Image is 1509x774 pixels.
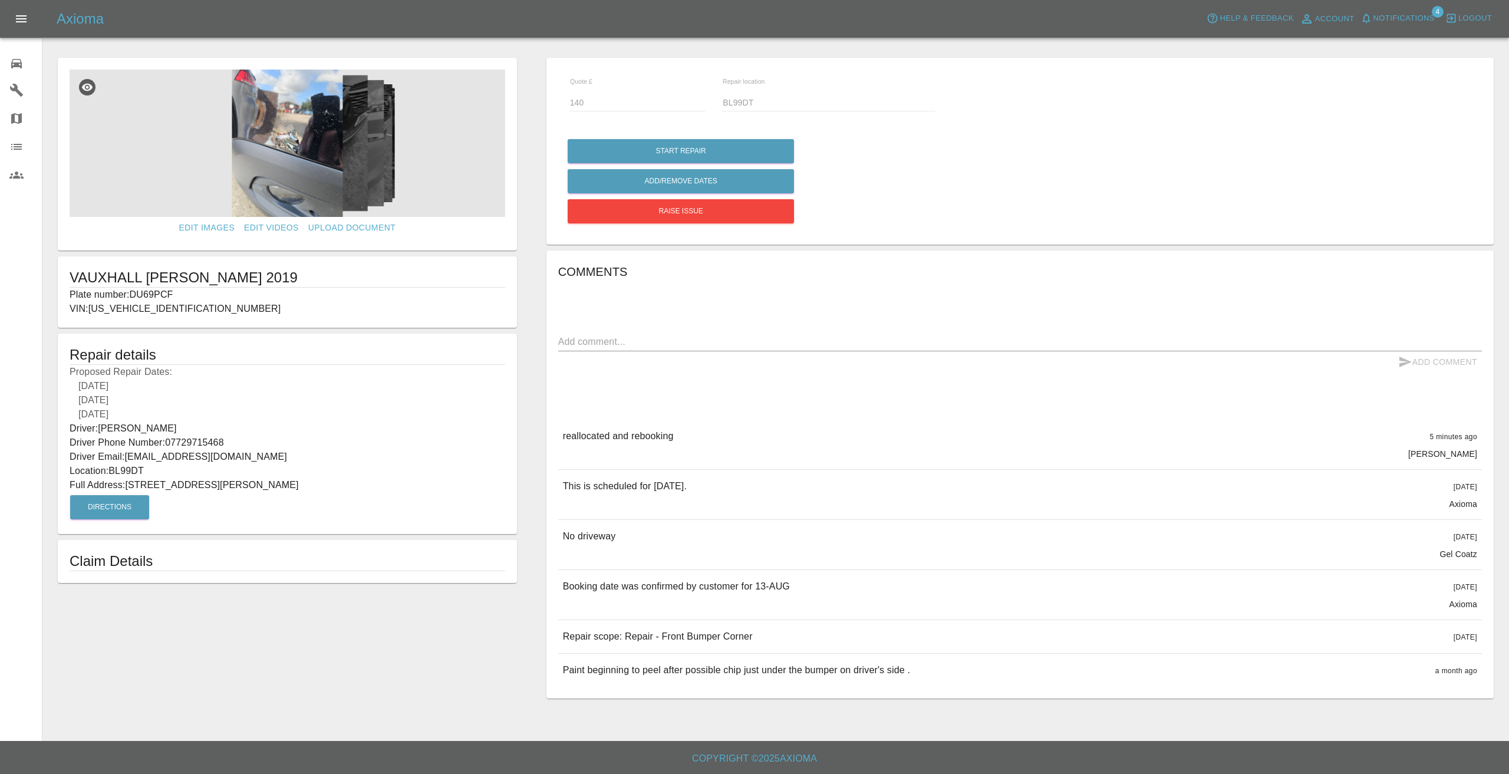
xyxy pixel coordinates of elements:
[1439,548,1477,560] p: Gel Coatz
[70,379,505,393] div: [DATE]
[70,464,505,478] p: Location: BL99DT
[1373,12,1435,25] span: Notifications
[70,393,505,407] div: [DATE]
[568,169,794,193] button: Add/Remove Dates
[570,78,592,85] span: Quote £
[70,436,505,450] p: Driver Phone Number: 07729715468
[563,579,790,594] p: Booking date was confirmed by customer for 13-AUG
[70,450,505,464] p: Driver Email: [EMAIL_ADDRESS][DOMAIN_NAME]
[723,78,765,85] span: Repair location
[1454,533,1477,541] span: [DATE]
[1432,6,1444,18] span: 4
[1408,448,1477,460] p: [PERSON_NAME]
[1297,9,1358,28] a: Account
[1315,12,1355,26] span: Account
[563,663,910,677] p: Paint beginning to peel after possible chip just under the bumper on driver's side .
[70,288,505,302] p: Plate number: DU69PCF
[70,421,505,436] p: Driver: [PERSON_NAME]
[1220,12,1293,25] span: Help & Feedback
[9,750,1500,767] h6: Copyright © 2025 Axioma
[70,302,505,316] p: VIN: [US_VEHICLE_IDENTIFICATION_NUMBER]
[1454,633,1477,641] span: [DATE]
[1204,9,1296,28] button: Help & Feedback
[1449,598,1477,610] p: Axioma
[1435,667,1477,675] span: a month ago
[304,217,400,239] a: Upload Document
[57,9,104,28] h5: Axioma
[174,217,239,239] a: Edit Images
[563,479,687,493] p: This is scheduled for [DATE].
[70,478,505,492] p: Full Address: [STREET_ADDRESS][PERSON_NAME]
[239,217,304,239] a: Edit Videos
[1458,12,1492,25] span: Logout
[1454,483,1477,491] span: [DATE]
[1429,433,1477,441] span: 5 minutes ago
[563,630,753,644] p: Repair scope: Repair - Front Bumper Corner
[1442,9,1495,28] button: Logout
[563,429,674,443] p: reallocated and rebooking
[568,139,794,163] button: Start Repair
[7,5,35,33] button: Open drawer
[568,199,794,223] button: Raise issue
[558,262,1482,281] h6: Comments
[563,529,616,544] p: No driveway
[70,268,505,287] h1: VAUXHALL [PERSON_NAME] 2019
[1358,9,1438,28] button: Notifications
[70,70,505,217] img: b23ba4f7-58f5-4efe-9b5a-774d8c9d4e7c
[70,407,505,421] div: [DATE]
[70,365,505,421] p: Proposed Repair Dates:
[70,495,149,519] button: Directions
[70,345,505,364] h5: Repair details
[1449,498,1477,510] p: Axioma
[1454,583,1477,591] span: [DATE]
[70,552,505,571] h1: Claim Details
